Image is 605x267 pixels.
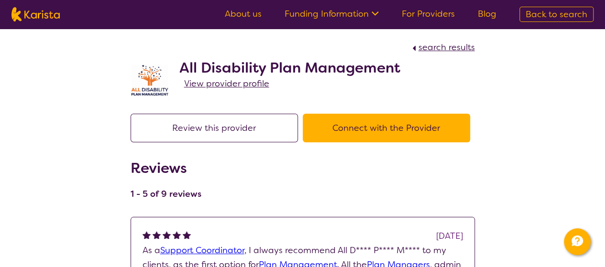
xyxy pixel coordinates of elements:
[163,231,171,239] img: fullstar
[184,76,269,91] a: View provider profile
[131,160,201,177] h2: Reviews
[11,7,60,21] img: Karista logo
[303,122,475,134] a: Connect with the Provider
[410,42,475,53] a: search results
[418,42,475,53] span: search results
[143,231,151,239] img: fullstar
[131,114,298,142] button: Review this provider
[564,228,591,255] button: Channel Menu
[478,8,496,20] a: Blog
[153,231,161,239] img: fullstar
[225,8,262,20] a: About us
[526,9,587,20] span: Back to search
[303,114,470,142] button: Connect with the Provider
[173,231,181,239] img: fullstar
[436,229,463,243] div: [DATE]
[131,122,303,134] a: Review this provider
[131,188,201,200] h4: 1 - 5 of 9 reviews
[402,8,455,20] a: For Providers
[179,59,400,76] h2: All Disability Plan Management
[160,245,244,256] a: Support Coordinator
[131,62,169,99] img: at5vqv0lot2lggohlylh.jpg
[519,7,594,22] a: Back to search
[285,8,379,20] a: Funding Information
[183,231,191,239] img: fullstar
[184,78,269,89] span: View provider profile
